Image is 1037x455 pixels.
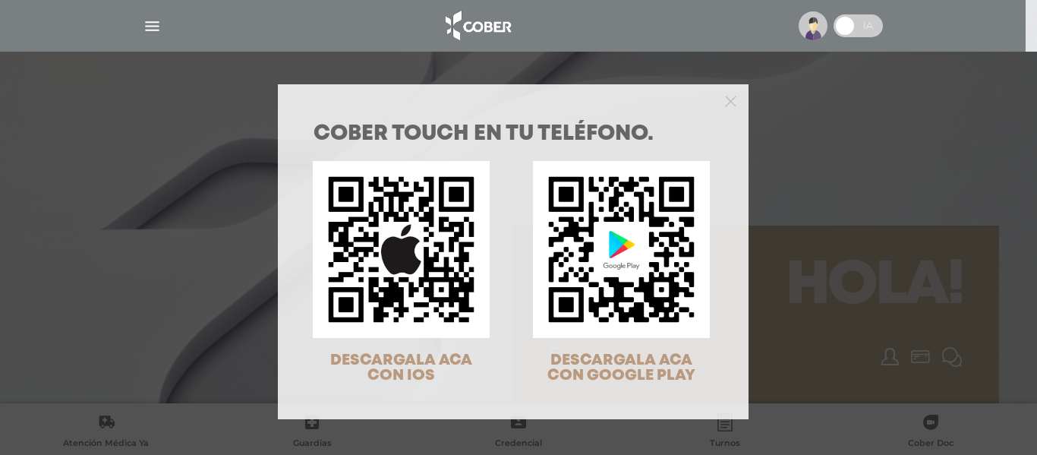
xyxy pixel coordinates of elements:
[547,353,695,383] span: DESCARGALA ACA CON GOOGLE PLAY
[725,93,736,107] button: Close
[314,124,713,145] h1: COBER TOUCH en tu teléfono.
[313,161,490,338] img: qr-code
[533,161,710,338] img: qr-code
[330,353,472,383] span: DESCARGALA ACA CON IOS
